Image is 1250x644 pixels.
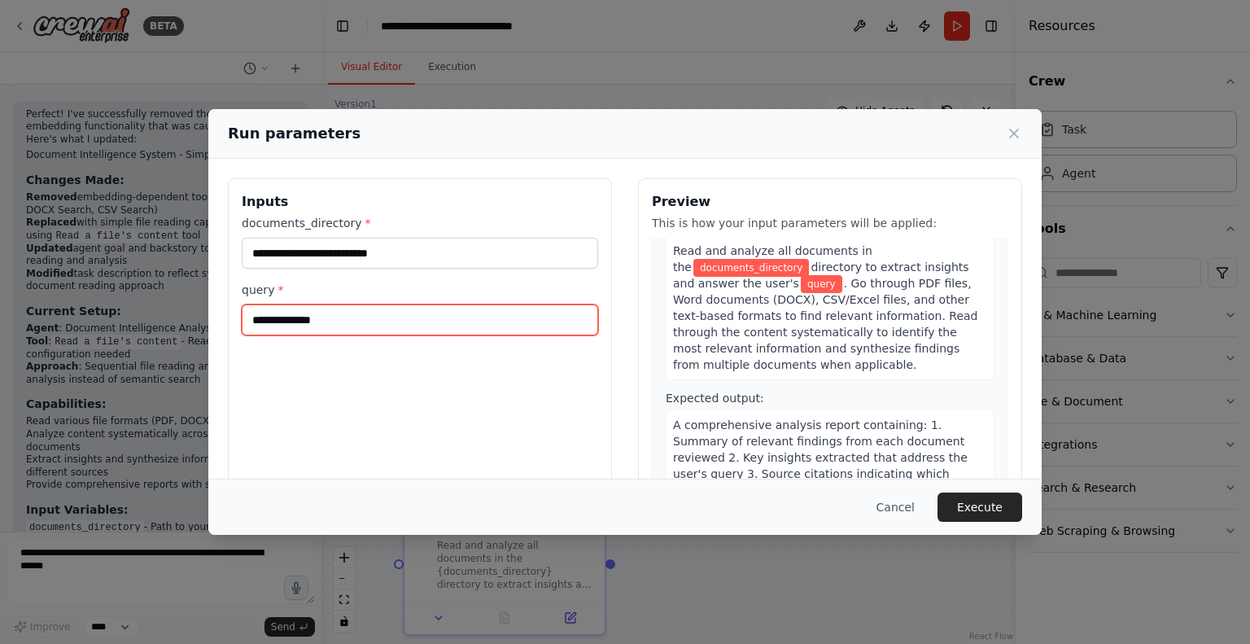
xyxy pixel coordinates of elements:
span: Read and analyze all documents in the [673,244,872,274]
h3: Preview [652,192,1008,212]
span: Expected output: [666,392,764,405]
button: Cancel [863,493,928,522]
p: This is how your input parameters will be applied: [652,215,1008,231]
span: A comprehensive analysis report containing: 1. Summary of relevant findings from each document re... [673,418,968,562]
span: Variable: documents_directory [693,259,809,277]
span: directory to extract insights and answer the user's [673,261,969,290]
h2: Run parameters [228,122,361,145]
button: Execute [937,493,1022,522]
label: query [242,282,598,298]
label: documents_directory [242,215,598,231]
h3: Inputs [242,192,598,212]
span: Variable: query [801,275,842,293]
